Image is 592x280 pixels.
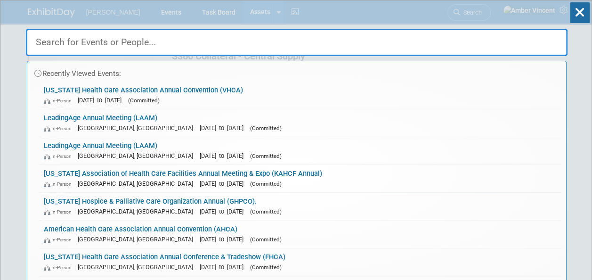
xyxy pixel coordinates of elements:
span: In-Person [44,181,76,187]
div: Recently Viewed Events: [32,61,561,82]
span: (Committed) [250,181,282,187]
span: (Committed) [250,236,282,243]
span: [GEOGRAPHIC_DATA], [GEOGRAPHIC_DATA] [78,124,198,132]
span: (Committed) [128,97,160,104]
span: In-Person [44,153,76,159]
span: [DATE] to [DATE] [200,152,248,159]
span: [GEOGRAPHIC_DATA], [GEOGRAPHIC_DATA] [78,264,198,271]
span: [DATE] to [DATE] [200,180,248,187]
span: [GEOGRAPHIC_DATA], [GEOGRAPHIC_DATA] [78,180,198,187]
a: [US_STATE] Health Care Association Annual Conference & Tradeshow (FHCA) In-Person [GEOGRAPHIC_DAT... [39,248,561,276]
span: (Committed) [250,264,282,271]
input: Search for Events or People... [26,29,568,56]
span: [DATE] to [DATE] [200,236,248,243]
span: [GEOGRAPHIC_DATA], [GEOGRAPHIC_DATA] [78,152,198,159]
span: [DATE] to [DATE] [78,97,126,104]
span: (Committed) [250,125,282,132]
span: In-Person [44,209,76,215]
span: [DATE] to [DATE] [200,124,248,132]
span: In-Person [44,237,76,243]
span: (Committed) [250,208,282,215]
a: [US_STATE] Association of Health Care Facilities Annual Meeting & Expo (KAHCF Annual) In-Person [... [39,165,561,192]
span: [GEOGRAPHIC_DATA], [GEOGRAPHIC_DATA] [78,208,198,215]
span: [DATE] to [DATE] [200,264,248,271]
span: In-Person [44,98,76,104]
span: In-Person [44,264,76,271]
span: (Committed) [250,153,282,159]
a: [US_STATE] Health Care Association Annual Convention (VHCA) In-Person [DATE] to [DATE] (Committed) [39,82,561,109]
span: [DATE] to [DATE] [200,208,248,215]
a: LeadingAge Annual Meeting (LAAM) In-Person [GEOGRAPHIC_DATA], [GEOGRAPHIC_DATA] [DATE] to [DATE] ... [39,137,561,165]
a: [US_STATE] Hospice & Palliative Care Organization Annual (GHPCO). In-Person [GEOGRAPHIC_DATA], [G... [39,193,561,220]
span: [GEOGRAPHIC_DATA], [GEOGRAPHIC_DATA] [78,236,198,243]
span: In-Person [44,125,76,132]
a: American Health Care Association Annual Convention (AHCA) In-Person [GEOGRAPHIC_DATA], [GEOGRAPHI... [39,221,561,248]
a: LeadingAge Annual Meeting (LAAM) In-Person [GEOGRAPHIC_DATA], [GEOGRAPHIC_DATA] [DATE] to [DATE] ... [39,109,561,137]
